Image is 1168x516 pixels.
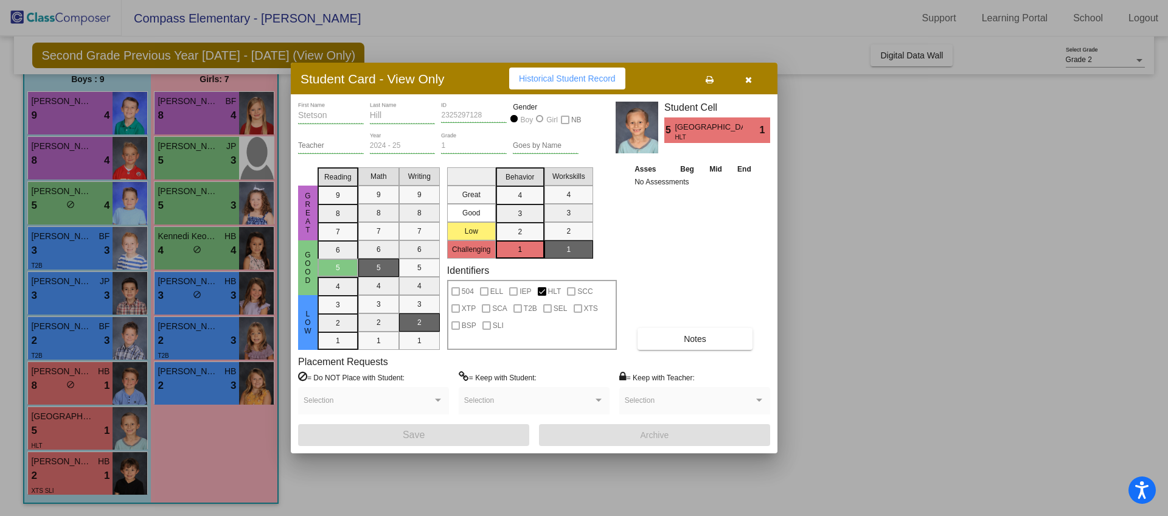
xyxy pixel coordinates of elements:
span: NB [571,113,582,127]
input: year [370,142,436,150]
div: Boy [520,114,534,125]
button: Archive [539,424,770,446]
span: 1 [760,123,770,138]
mat-label: Gender [513,102,579,113]
span: XTS [584,301,598,316]
input: goes by name [513,142,579,150]
span: Archive [641,430,669,440]
span: HLT [548,284,561,299]
span: HLT [675,133,734,142]
span: XTP [462,301,476,316]
th: Beg [672,162,701,176]
input: Enter ID [441,111,507,120]
button: Historical Student Record [509,68,625,89]
label: Placement Requests [298,356,388,368]
label: = Keep with Teacher: [619,371,695,383]
th: End [729,162,759,176]
span: BSP [462,318,476,333]
h3: Student Cell [664,102,770,113]
th: Asses [631,162,672,176]
span: Notes [684,334,706,344]
button: Save [298,424,529,446]
span: Low [302,310,313,335]
label: = Do NOT Place with Student: [298,371,405,383]
label: = Keep with Student: [459,371,537,383]
span: [GEOGRAPHIC_DATA] [675,121,742,133]
span: Good [302,251,313,285]
label: Identifiers [447,265,489,276]
td: No Assessments [631,176,759,188]
span: SCA [492,301,507,316]
span: 504 [462,284,474,299]
span: IEP [520,284,531,299]
span: SLI [493,318,504,333]
input: grade [441,142,507,150]
span: Great [302,192,313,234]
span: 5 [664,123,675,138]
input: teacher [298,142,364,150]
span: Historical Student Record [519,74,616,83]
div: Girl [546,114,558,125]
span: Save [403,430,425,440]
span: SEL [554,301,568,316]
span: SCC [577,284,593,299]
span: ELL [490,284,503,299]
h3: Student Card - View Only [301,71,445,86]
span: T2B [524,301,537,316]
button: Notes [638,328,753,350]
th: Mid [702,162,729,176]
